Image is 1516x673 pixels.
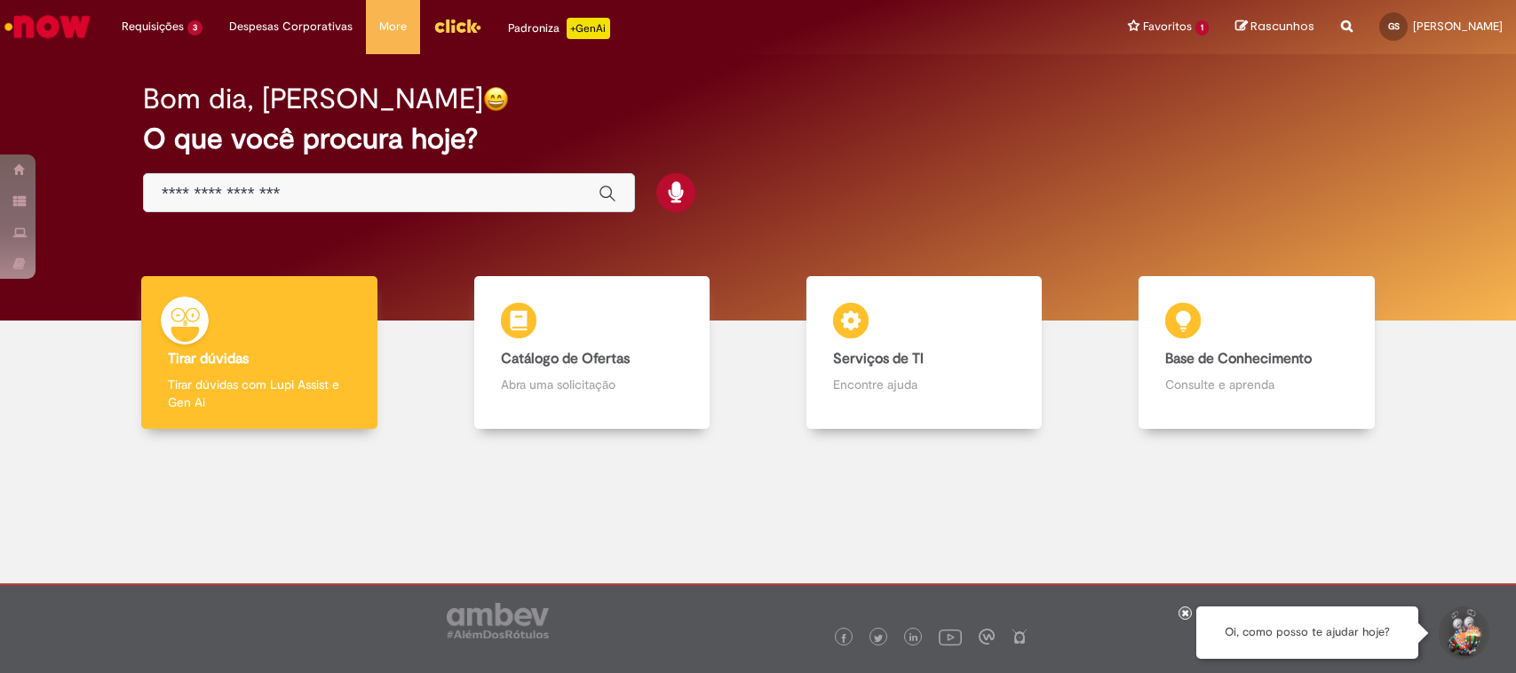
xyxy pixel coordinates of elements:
b: Tirar dúvidas [168,350,249,368]
img: logo_footer_workplace.png [979,629,995,645]
img: logo_footer_linkedin.png [909,633,918,644]
a: Catálogo de Ofertas Abra uma solicitação [425,276,758,430]
span: 3 [187,20,202,36]
span: Despesas Corporativas [229,18,353,36]
img: logo_footer_ambev_rotulo_gray.png [447,603,549,638]
span: [PERSON_NAME] [1413,19,1503,34]
img: logo_footer_twitter.png [874,634,883,643]
p: +GenAi [567,18,610,39]
span: More [379,18,407,36]
span: 1 [1195,20,1209,36]
img: logo_footer_naosei.png [1012,629,1028,645]
span: Favoritos [1143,18,1192,36]
div: Oi, como posso te ajudar hoje? [1196,606,1418,659]
h2: Bom dia, [PERSON_NAME] [143,83,483,115]
span: GS [1388,20,1400,32]
button: Iniciar Conversa de Suporte [1436,606,1489,660]
p: Abra uma solicitação [501,376,683,393]
a: Serviços de TI Encontre ajuda [758,276,1091,430]
b: Serviços de TI [833,350,924,368]
p: Consulte e aprenda [1165,376,1347,393]
b: Base de Conhecimento [1165,350,1312,368]
img: click_logo_yellow_360x200.png [433,12,481,39]
a: Tirar dúvidas Tirar dúvidas com Lupi Assist e Gen Ai [93,276,425,430]
div: Padroniza [508,18,610,39]
h2: O que você procura hoje? [143,123,1373,154]
p: Encontre ajuda [833,376,1015,393]
img: logo_footer_youtube.png [939,625,962,648]
a: Base de Conhecimento Consulte e aprenda [1091,276,1423,430]
img: happy-face.png [483,86,509,112]
span: Requisições [122,18,184,36]
img: ServiceNow [2,9,93,44]
img: logo_footer_facebook.png [839,634,848,643]
p: Tirar dúvidas com Lupi Assist e Gen Ai [168,376,350,411]
a: Rascunhos [1235,19,1314,36]
b: Catálogo de Ofertas [501,350,630,368]
span: Rascunhos [1250,18,1314,35]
